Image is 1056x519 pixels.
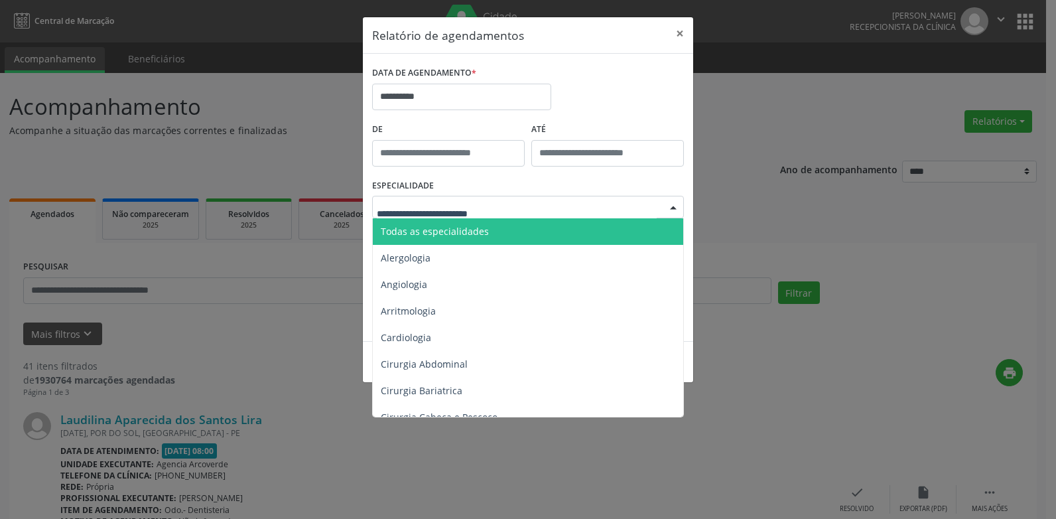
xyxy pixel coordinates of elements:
[381,358,468,370] span: Cirurgia Abdominal
[381,225,489,238] span: Todas as especialidades
[531,119,684,140] label: ATÉ
[381,331,431,344] span: Cardiologia
[381,384,462,397] span: Cirurgia Bariatrica
[381,411,497,423] span: Cirurgia Cabeça e Pescoço
[372,119,525,140] label: De
[372,27,524,44] h5: Relatório de agendamentos
[381,252,430,264] span: Alergologia
[381,278,427,291] span: Angiologia
[372,176,434,196] label: ESPECIALIDADE
[667,17,693,50] button: Close
[372,63,476,84] label: DATA DE AGENDAMENTO
[381,305,436,317] span: Arritmologia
